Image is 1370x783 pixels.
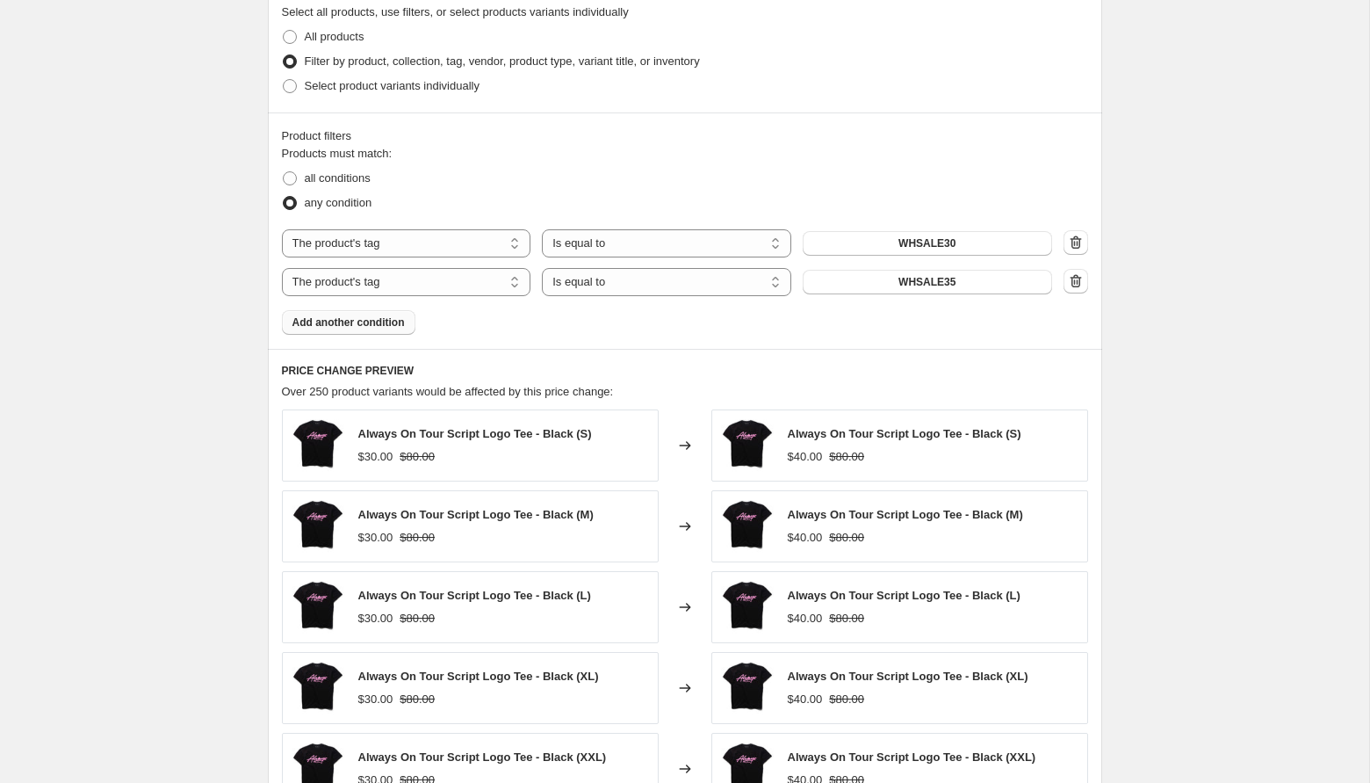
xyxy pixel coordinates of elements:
span: Over 250 product variants would be affected by this price change: [282,385,614,398]
img: AlwaysOnTourTeeBlackShortSleeveSneakerPOliticsWhite-3_d75f13df-6ff2-49e5-9136-df804f65d628_80x.jpg [292,419,344,472]
h6: PRICE CHANGE PREVIEW [282,364,1088,378]
strike: $80.00 [400,529,435,547]
img: AlwaysOnTourTeeBlackShortSleeveSneakerPOliticsWhite-3_d75f13df-6ff2-49e5-9136-df804f65d628_80x.jpg [721,500,774,553]
div: Product filters [282,127,1088,145]
img: AlwaysOnTourTeeBlackShortSleeveSneakerPOliticsWhite-3_d75f13df-6ff2-49e5-9136-df804f65d628_80x.jpg [292,581,344,634]
div: $30.00 [358,691,393,708]
strike: $80.00 [829,691,864,708]
div: $30.00 [358,448,393,466]
strike: $80.00 [400,610,435,627]
strike: $80.00 [829,448,864,466]
span: all conditions [305,171,371,185]
span: Always On Tour Script Logo Tee - Black (XL) [358,670,599,683]
div: $40.00 [788,448,823,466]
span: Select all products, use filters, or select products variants individually [282,5,629,18]
strike: $80.00 [829,610,864,627]
span: Always On Tour Script Logo Tee - Black (L) [788,589,1020,602]
div: $30.00 [358,529,393,547]
img: AlwaysOnTourTeeBlackShortSleeveSneakerPOliticsWhite-3_d75f13df-6ff2-49e5-9136-df804f65d628_80x.jpg [292,500,344,553]
span: Always On Tour Script Logo Tee - Black (L) [358,589,591,602]
span: All products [305,30,364,43]
div: $40.00 [788,610,823,627]
span: Products must match: [282,147,393,160]
span: Always On Tour Script Logo Tee - Black (XL) [788,670,1028,683]
img: AlwaysOnTourTeeBlackShortSleeveSneakerPOliticsWhite-3_d75f13df-6ff2-49e5-9136-df804f65d628_80x.jpg [721,581,774,634]
div: $40.00 [788,691,823,708]
strike: $80.00 [400,448,435,466]
span: Filter by product, collection, tag, vendor, product type, variant title, or inventory [305,54,700,68]
strike: $80.00 [400,691,435,708]
span: WHSALE30 [898,236,955,250]
strike: $80.00 [829,529,864,547]
span: any condition [305,196,372,209]
img: AlwaysOnTourTeeBlackShortSleeveSneakerPOliticsWhite-3_d75f13df-6ff2-49e5-9136-df804f65d628_80x.jpg [721,419,774,472]
span: Always On Tour Script Logo Tee - Black (XXL) [788,750,1036,764]
span: Always On Tour Script Logo Tee - Black (XXL) [358,750,607,764]
span: Always On Tour Script Logo Tee - Black (S) [788,427,1021,440]
button: WHSALE35 [803,270,1052,294]
span: Select product variants individually [305,79,479,92]
div: $40.00 [788,529,823,547]
button: WHSALE30 [803,231,1052,256]
span: Add another condition [292,315,405,330]
span: Always On Tour Script Logo Tee - Black (M) [358,508,594,521]
span: Always On Tour Script Logo Tee - Black (S) [358,427,592,440]
span: Always On Tour Script Logo Tee - Black (M) [788,508,1023,521]
img: AlwaysOnTourTeeBlackShortSleeveSneakerPOliticsWhite-3_d75f13df-6ff2-49e5-9136-df804f65d628_80x.jpg [292,662,344,714]
button: Add another condition [282,310,415,335]
span: WHSALE35 [898,275,955,289]
div: $30.00 [358,610,393,627]
img: AlwaysOnTourTeeBlackShortSleeveSneakerPOliticsWhite-3_d75f13df-6ff2-49e5-9136-df804f65d628_80x.jpg [721,662,774,714]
